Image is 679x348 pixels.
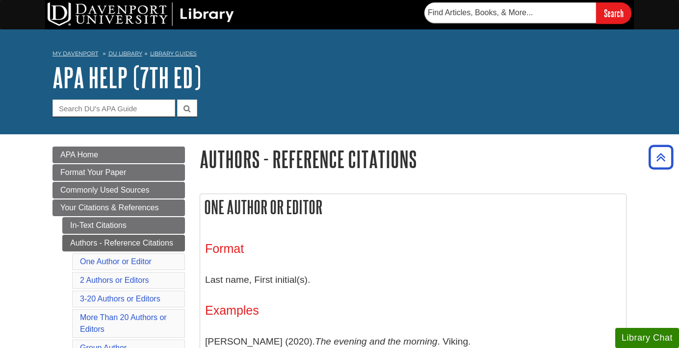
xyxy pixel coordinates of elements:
[596,2,631,24] input: Search
[52,182,185,199] a: Commonly Used Sources
[200,147,627,172] h1: Authors - Reference Citations
[52,99,175,117] input: Search DU's APA Guide
[62,235,185,251] a: Authors - Reference Citations
[52,199,185,216] a: Your Citations & References
[424,2,596,23] input: Find Articles, Books, & More...
[80,257,152,266] a: One Author or Editor
[48,2,234,26] img: DU Library
[108,50,142,57] a: DU Library
[60,150,98,159] span: APA Home
[424,2,631,24] form: Searches DU Library's articles, books, and more
[645,150,677,164] a: Back to Top
[60,168,126,176] span: Format Your Paper
[205,266,621,294] p: Last name, First initial(s).
[315,336,438,347] i: The evening and the morning
[60,186,149,194] span: Commonly Used Sources
[615,328,679,348] button: Library Chat
[205,242,621,256] h3: Format
[62,217,185,234] a: In-Text Citations
[150,50,197,57] a: Library Guides
[200,194,626,220] h2: One Author or Editor
[52,147,185,163] a: APA Home
[80,276,149,284] a: 2 Authors or Editors
[52,50,98,58] a: My Davenport
[52,164,185,181] a: Format Your Paper
[60,203,158,212] span: Your Citations & References
[80,313,167,333] a: More Than 20 Authors or Editors
[80,295,160,303] a: 3-20 Authors or Editors
[52,62,201,93] a: APA Help (7th Ed)
[205,303,621,318] h3: Examples
[52,47,627,63] nav: breadcrumb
